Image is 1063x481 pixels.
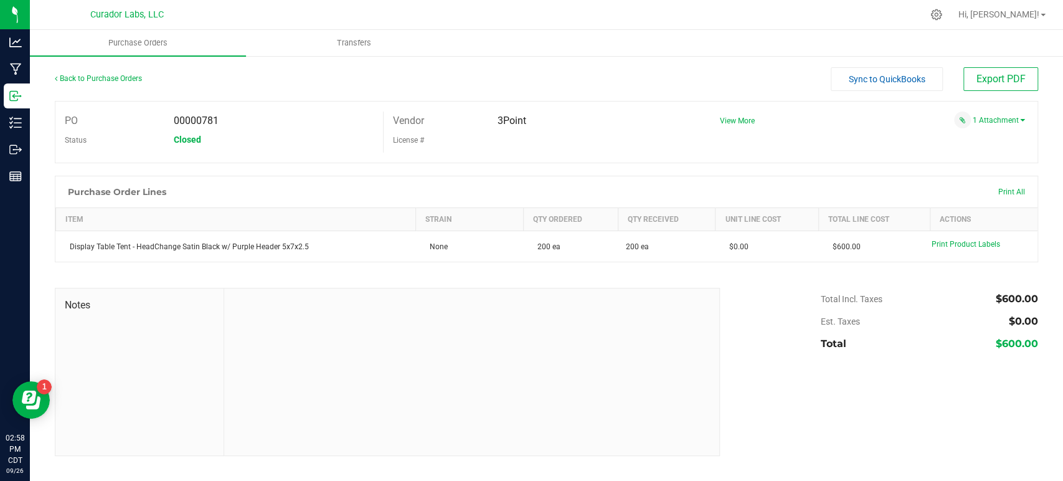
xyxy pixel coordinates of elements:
inline-svg: Inventory [9,117,22,129]
iframe: Resource center [12,381,50,419]
p: 09/26 [6,466,24,475]
span: Total [821,338,846,350]
label: PO [65,112,78,130]
span: Total Incl. Taxes [821,294,882,304]
span: $0.00 [723,242,749,251]
p: 02:58 PM CDT [6,432,24,466]
th: Unit Line Cost [716,208,819,231]
th: Item [56,208,416,231]
span: Est. Taxes [821,317,860,326]
label: Status [65,131,87,150]
span: 3Point [498,115,526,126]
button: Export PDF [963,67,1038,91]
span: $600.00 [996,293,1038,305]
inline-svg: Manufacturing [9,63,22,75]
span: 00000781 [174,115,219,126]
th: Strain [416,208,524,231]
span: Transfers [320,37,388,49]
span: Closed [174,135,201,145]
label: Vendor [393,112,424,130]
a: 1 Attachment [973,116,1025,125]
span: Export PDF [976,73,1026,85]
button: Sync to QuickBooks [831,67,943,91]
span: Hi, [PERSON_NAME]! [958,9,1039,19]
th: Qty Received [618,208,716,231]
a: Transfers [246,30,462,56]
a: Back to Purchase Orders [55,74,142,83]
inline-svg: Outbound [9,143,22,156]
span: None [423,242,448,251]
span: $0.00 [1009,315,1038,327]
span: $600.00 [826,242,861,251]
span: Attach a document [954,112,971,128]
div: Manage settings [928,9,944,21]
span: 200 ea [531,242,560,251]
th: Total Line Cost [819,208,930,231]
span: Print All [998,188,1025,196]
th: Actions [930,208,1037,231]
inline-svg: Reports [9,170,22,183]
div: Display Table Tent - HeadChange Satin Black w/ Purple Header 5x7x2.5 [64,241,409,252]
a: Purchase Orders [30,30,246,56]
h1: Purchase Order Lines [68,187,166,197]
span: Print Product Labels [932,240,1000,249]
inline-svg: Inbound [9,90,22,102]
a: View More [719,117,754,125]
span: 200 ea [626,241,649,252]
span: Notes [65,298,214,313]
span: Purchase Orders [92,37,184,49]
label: License # [393,131,424,150]
th: Qty Ordered [523,208,618,231]
span: Curador Labs, LLC [90,9,164,20]
iframe: Resource center unread badge [37,379,52,394]
inline-svg: Analytics [9,36,22,49]
span: Sync to QuickBooks [849,74,925,84]
span: $600.00 [996,338,1038,350]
